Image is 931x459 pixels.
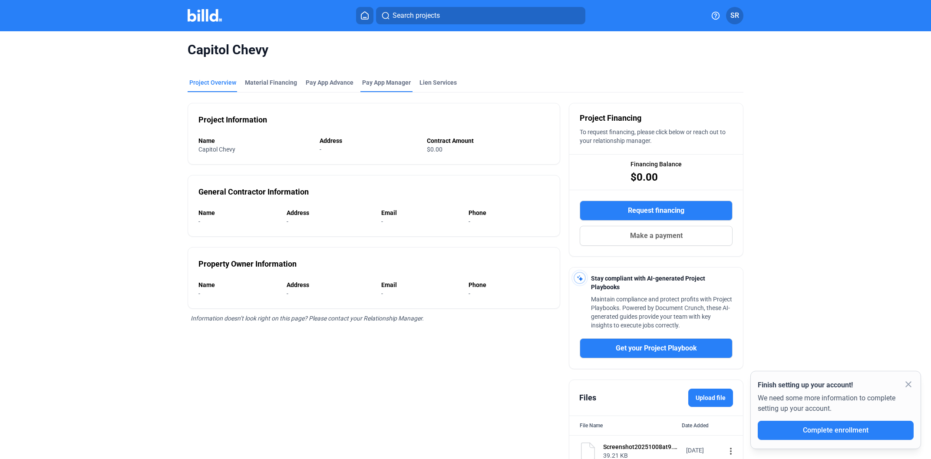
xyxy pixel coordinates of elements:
[287,208,372,217] div: Address
[631,160,682,168] span: Financing Balance
[198,186,309,198] div: General Contractor Information
[688,389,733,407] label: Upload file
[188,42,268,58] span: Capitol Chevy
[381,290,383,297] span: -
[376,7,585,24] button: Search projects
[580,112,641,124] span: Project Financing
[198,218,200,225] span: -
[419,78,457,87] div: Lien Services
[469,281,549,289] div: Phone
[758,421,914,440] button: Complete enrollment
[469,290,470,297] span: -
[726,7,743,24] button: SR
[189,78,236,87] div: Project Overview
[758,390,914,421] div: We need some more information to complete setting up your account.
[469,208,549,217] div: Phone
[758,380,914,390] div: Finish setting up your account!
[198,146,235,153] span: Capitol Chevy
[686,446,721,455] div: [DATE]
[630,231,683,241] span: Make a payment
[603,442,680,451] div: Screenshot20251008at9.32.53AM.png
[381,218,383,225] span: -
[579,392,596,404] div: Files
[628,205,684,216] span: Request financing
[591,275,705,291] span: Stay compliant with AI-generated Project Playbooks
[306,78,353,87] div: Pay App Advance
[903,379,914,390] mat-icon: close
[631,170,658,184] span: $0.00
[320,136,418,145] div: Address
[730,10,739,21] span: SR
[682,421,733,430] div: Date Added
[469,218,470,225] span: -
[616,343,697,353] span: Get your Project Playbook
[198,281,278,289] div: Name
[287,281,372,289] div: Address
[427,136,549,145] div: Contract Amount
[726,446,736,456] mat-icon: more_vert
[198,258,297,270] div: Property Owner Information
[245,78,297,87] div: Material Financing
[188,9,222,22] img: Billd Company Logo
[198,114,267,126] div: Project Information
[580,338,733,358] button: Get your Project Playbook
[198,136,311,145] div: Name
[362,78,411,87] span: Pay App Manager
[580,226,733,246] button: Make a payment
[381,208,460,217] div: Email
[381,281,460,289] div: Email
[580,129,726,144] span: To request financing, please click below or reach out to your relationship manager.
[393,10,440,21] span: Search projects
[803,426,868,434] span: Complete enrollment
[198,208,278,217] div: Name
[198,290,200,297] span: -
[580,201,733,221] button: Request financing
[287,218,288,225] span: -
[580,421,603,430] div: File Name
[191,315,424,322] span: Information doesn’t look right on this page? Please contact your Relationship Manager.
[287,290,288,297] span: -
[427,146,442,153] span: $0.00
[320,146,321,153] span: -
[591,296,732,329] span: Maintain compliance and protect profits with Project Playbooks. Powered by Document Crunch, these...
